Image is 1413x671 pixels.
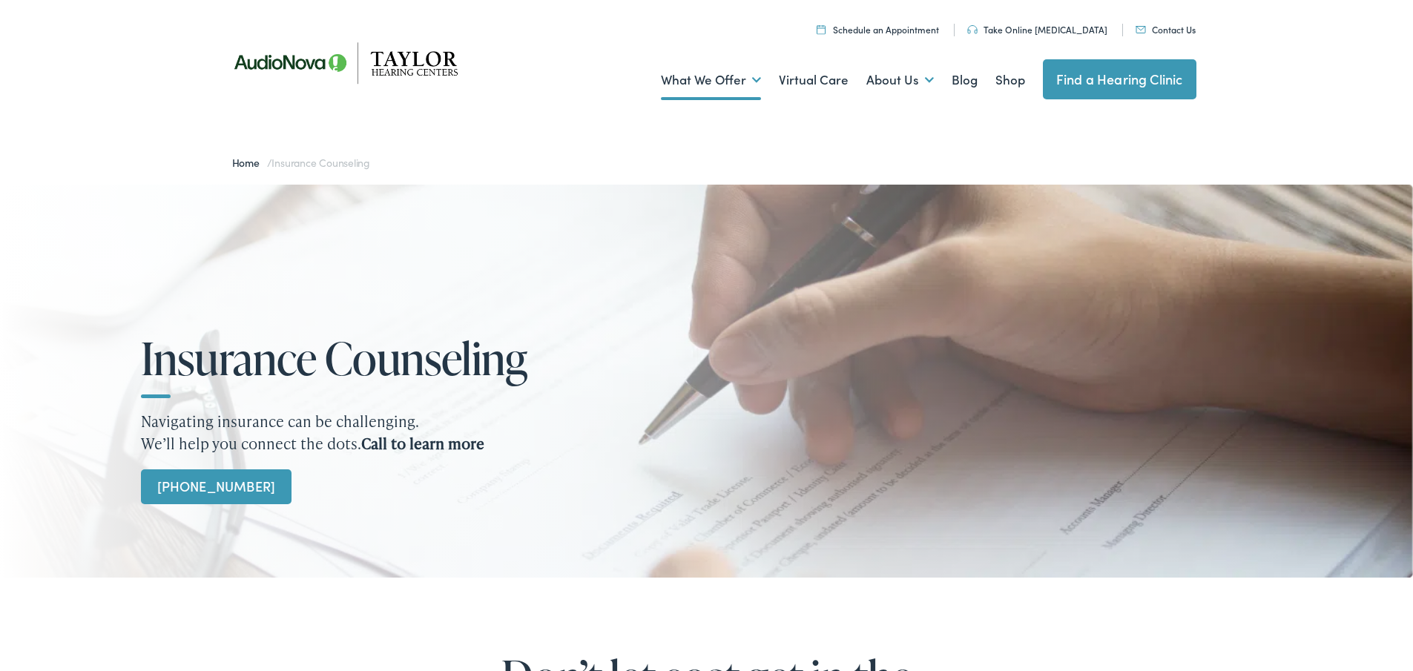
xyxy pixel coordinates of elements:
span: / [232,155,371,170]
a: [PHONE_NUMBER] [141,469,292,504]
a: About Us [866,53,934,108]
img: utility icon [817,24,826,34]
span: Insurance Counseling [271,155,370,170]
a: Take Online [MEDICAL_DATA] [967,23,1107,36]
a: Virtual Care [779,53,849,108]
h1: Insurance Counseling [141,334,556,383]
p: Navigating insurance can be challenging. We’ll help you connect the dots. [141,410,1272,455]
strong: Call to learn more [361,433,484,454]
a: Home [232,155,267,170]
a: Schedule an Appointment [817,23,939,36]
img: utility icon [1136,26,1146,33]
a: Contact Us [1136,23,1196,36]
img: utility icon [967,25,978,34]
a: Shop [995,53,1025,108]
a: What We Offer [661,53,761,108]
a: Blog [952,53,978,108]
a: Find a Hearing Clinic [1043,59,1196,99]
